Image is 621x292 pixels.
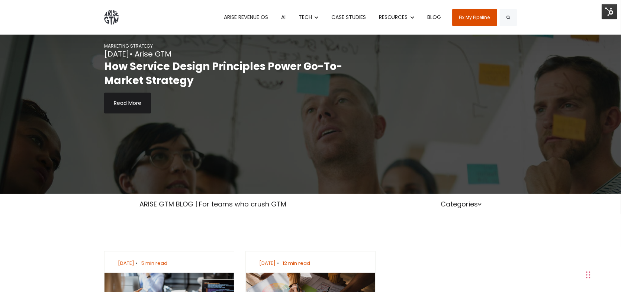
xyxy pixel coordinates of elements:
[104,93,151,113] a: Read More
[139,199,286,209] a: ARISE GTM BLOG | For teams who crush GTM
[452,9,497,26] a: Fix My Pipeline
[299,13,312,21] span: TECH
[276,260,281,267] span: •
[134,260,139,267] span: •
[441,199,482,209] a: Categories
[104,43,153,49] a: MARKETING STRATEGY
[500,9,517,26] button: Search
[135,48,171,60] a: Arise GTM
[586,264,591,286] div: Drag
[283,260,310,267] span: 12 min read
[129,49,133,59] span: •
[104,60,376,88] h2: How Service Design Principles Power Go-To-Market Strategy
[104,48,376,60] div: [DATE]
[379,13,408,21] span: RESOURCES
[118,260,134,267] span: [DATE]
[141,260,167,267] span: 5 min read
[602,4,617,19] img: HubSpot Tools Menu Toggle
[584,256,621,292] iframe: Chat Widget
[104,10,119,25] img: ARISE GTM logo grey
[259,260,276,267] span: [DATE]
